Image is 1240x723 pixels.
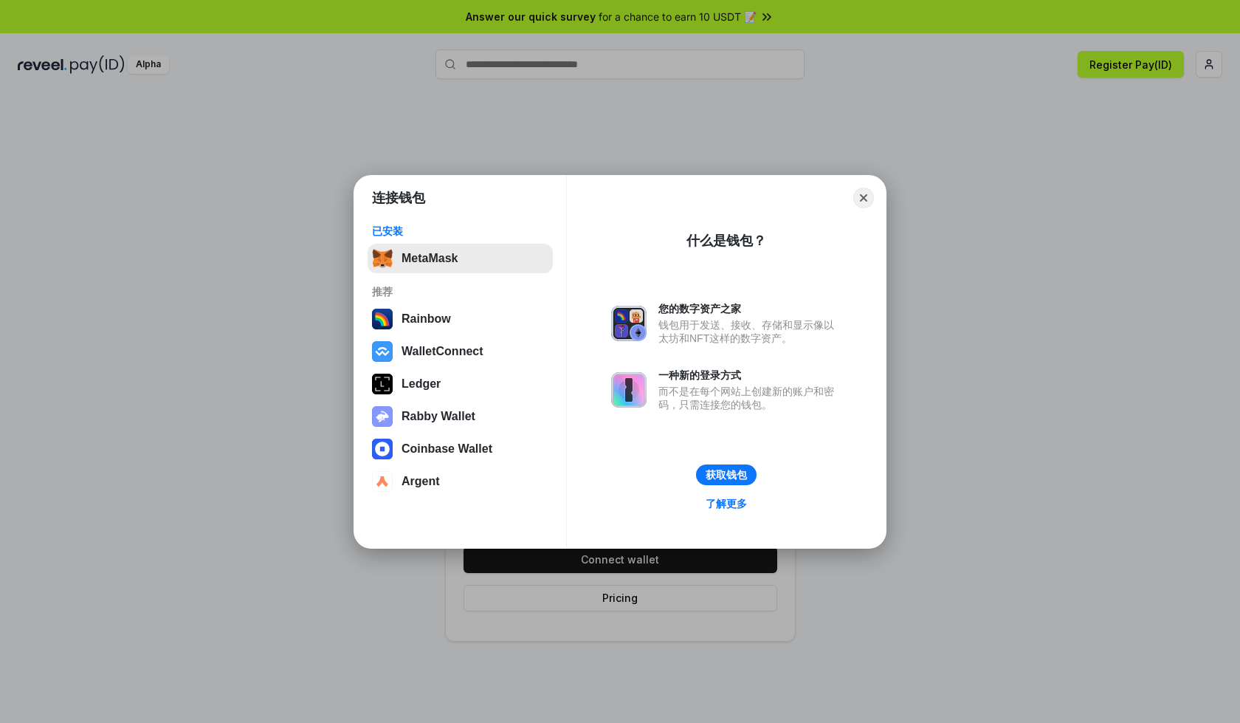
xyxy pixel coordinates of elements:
[853,188,874,208] button: Close
[368,402,553,431] button: Rabby Wallet
[402,312,451,326] div: Rainbow
[658,318,841,345] div: 钱包用于发送、接收、存储和显示像以太坊和NFT这样的数字资产。
[658,385,841,411] div: 而不是在每个网站上创建新的账户和密码，只需连接您的钱包。
[697,494,756,513] a: 了解更多
[402,442,492,456] div: Coinbase Wallet
[372,189,425,207] h1: 连接钱包
[368,304,553,334] button: Rainbow
[658,369,841,382] div: 一种新的登录方式
[402,410,475,423] div: Rabby Wallet
[372,341,393,362] img: svg+xml,%3Csvg%20width%3D%2228%22%20height%3D%2228%22%20viewBox%3D%220%200%2028%2028%22%20fill%3D...
[372,374,393,394] img: svg+xml,%3Csvg%20xmlns%3D%22http%3A%2F%2Fwww.w3.org%2F2000%2Fsvg%22%20width%3D%2228%22%20height%3...
[402,345,483,358] div: WalletConnect
[402,252,458,265] div: MetaMask
[372,439,393,459] img: svg+xml,%3Csvg%20width%3D%2228%22%20height%3D%2228%22%20viewBox%3D%220%200%2028%2028%22%20fill%3D...
[696,465,757,485] button: 获取钱包
[368,337,553,366] button: WalletConnect
[706,468,747,482] div: 获取钱包
[372,248,393,269] img: svg+xml,%3Csvg%20fill%3D%22none%22%20height%3D%2233%22%20viewBox%3D%220%200%2035%2033%22%20width%...
[368,369,553,399] button: Ledger
[372,309,393,329] img: svg+xml,%3Csvg%20width%3D%22120%22%20height%3D%22120%22%20viewBox%3D%220%200%20120%20120%22%20fil...
[402,377,441,391] div: Ledger
[372,406,393,427] img: svg+xml,%3Csvg%20xmlns%3D%22http%3A%2F%2Fwww.w3.org%2F2000%2Fsvg%22%20fill%3D%22none%22%20viewBox...
[372,285,548,298] div: 推荐
[368,244,553,273] button: MetaMask
[402,475,440,488] div: Argent
[372,225,548,238] div: 已安装
[368,434,553,464] button: Coinbase Wallet
[368,467,553,496] button: Argent
[686,232,766,250] div: 什么是钱包？
[372,471,393,492] img: svg+xml,%3Csvg%20width%3D%2228%22%20height%3D%2228%22%20viewBox%3D%220%200%2028%2028%22%20fill%3D...
[706,497,747,510] div: 了解更多
[611,372,647,408] img: svg+xml,%3Csvg%20xmlns%3D%22http%3A%2F%2Fwww.w3.org%2F2000%2Fsvg%22%20fill%3D%22none%22%20viewBox...
[658,302,841,315] div: 您的数字资产之家
[611,306,647,341] img: svg+xml,%3Csvg%20xmlns%3D%22http%3A%2F%2Fwww.w3.org%2F2000%2Fsvg%22%20fill%3D%22none%22%20viewBox...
